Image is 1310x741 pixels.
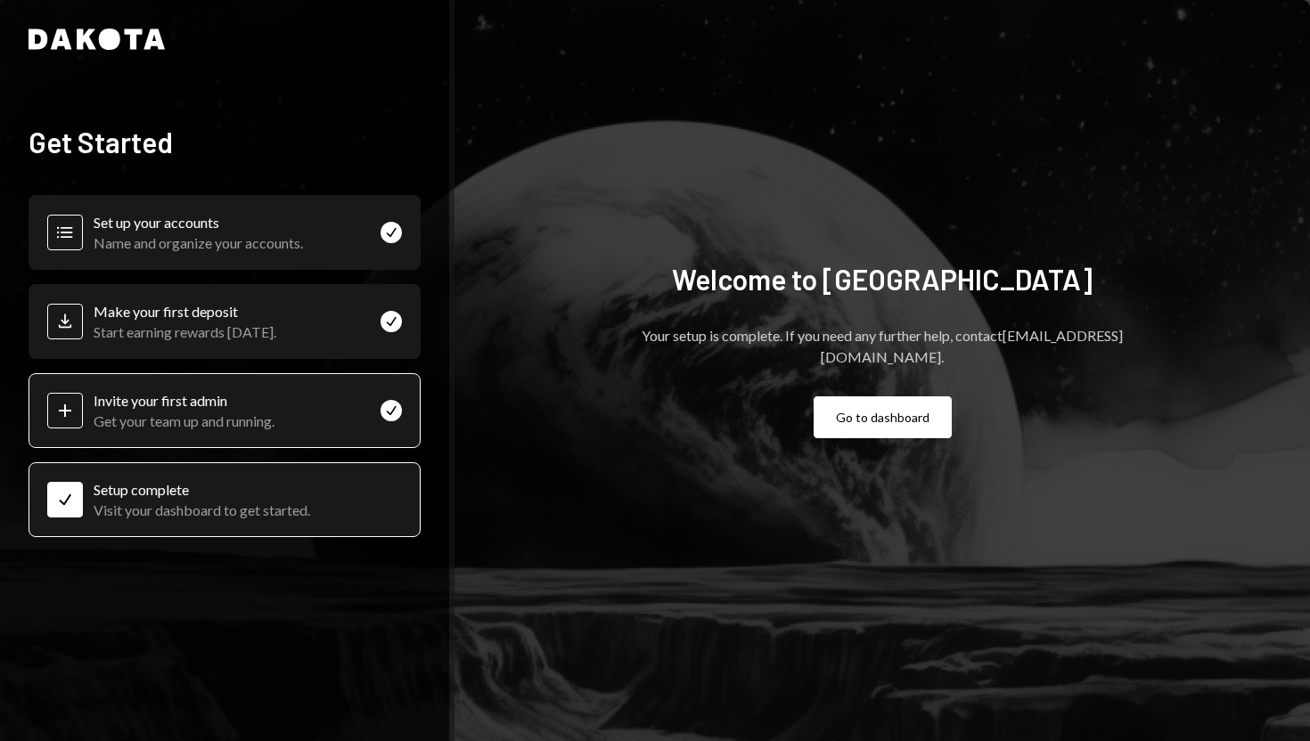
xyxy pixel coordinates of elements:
div: Start earning rewards [DATE]. [94,323,276,340]
div: Get your team up and running. [94,412,274,429]
div: Name and organize your accounts. [94,234,303,251]
div: Make your first deposit [94,303,276,320]
h2: Welcome to [GEOGRAPHIC_DATA] [672,261,1093,297]
p: Your setup is complete. If you need any further help, contact [EMAIL_ADDRESS][DOMAIN_NAME] . [597,325,1167,368]
div: Visit your dashboard to get started. [94,501,310,518]
h2: Get Started [29,124,421,159]
div: Setup complete [94,481,310,498]
button: Go to dashboard [814,396,952,438]
div: Set up your accounts [94,214,303,231]
div: Invite your first admin [94,392,274,409]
